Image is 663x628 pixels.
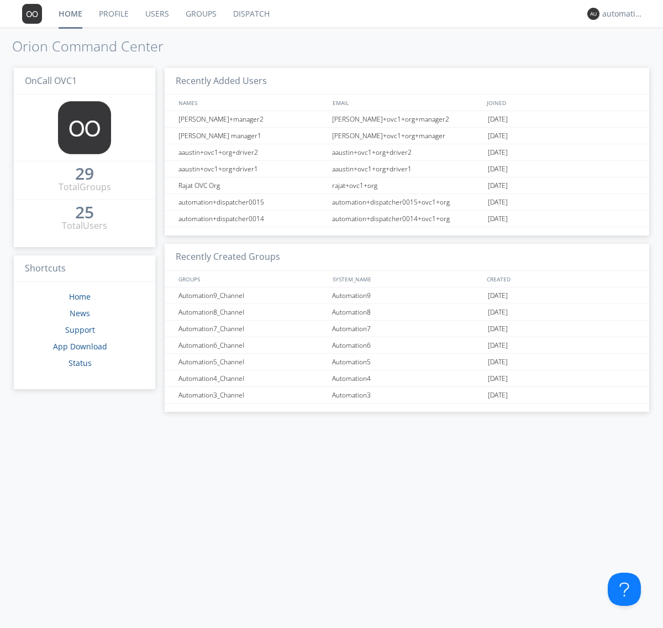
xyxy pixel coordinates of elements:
a: App Download [53,341,107,352]
div: 29 [75,168,94,179]
span: OnCall OVC1 [25,75,77,87]
div: automation+dispatcher0015+ovc1+org [329,194,485,210]
a: Automation3_ChannelAutomation3[DATE] [165,387,649,404]
span: [DATE] [488,177,508,194]
div: CREATED [484,271,639,287]
a: automation+dispatcher0015automation+dispatcher0015+ovc1+org[DATE] [165,194,649,211]
a: 25 [75,207,94,219]
a: Automation8_ChannelAutomation8[DATE] [165,304,649,321]
div: Automation5_Channel [176,354,329,370]
div: Automation4_Channel [176,370,329,386]
a: Status [69,358,92,368]
div: Automation3_Channel [176,387,329,403]
span: [DATE] [488,337,508,354]
div: Rajat OVC Org [176,177,329,193]
div: Automation6_Channel [176,337,329,353]
a: Home [69,291,91,302]
div: [PERSON_NAME]+ovc1+org+manager [329,128,485,144]
div: EMAIL [330,95,484,111]
span: [DATE] [488,387,508,404]
span: [DATE] [488,144,508,161]
a: Support [65,325,95,335]
span: [DATE] [488,211,508,227]
div: aaustin+ovc1+org+driver1 [329,161,485,177]
iframe: Toggle Customer Support [608,573,641,606]
div: Automation9 [329,287,485,303]
span: [DATE] [488,304,508,321]
div: GROUPS [176,271,327,287]
h3: Recently Added Users [165,68,649,95]
a: Automation5_ChannelAutomation5[DATE] [165,354,649,370]
div: Automation8 [329,304,485,320]
span: [DATE] [488,128,508,144]
div: Automation8_Channel [176,304,329,320]
div: Automation4 [329,370,485,386]
div: rajat+ovc1+org [329,177,485,193]
div: [PERSON_NAME]+ovc1+org+manager2 [329,111,485,127]
h3: Recently Created Groups [165,244,649,271]
div: aaustin+ovc1+org+driver2 [329,144,485,160]
div: automation+dispatcher0015 [176,194,329,210]
span: [DATE] [488,321,508,337]
span: [DATE] [488,161,508,177]
div: SYSTEM_NAME [330,271,484,287]
a: Automation6_ChannelAutomation6[DATE] [165,337,649,354]
div: Automation5 [329,354,485,370]
div: Automation7_Channel [176,321,329,337]
div: Total Users [62,219,107,232]
div: aaustin+ovc1+org+driver2 [176,144,329,160]
img: 373638.png [58,101,111,154]
a: News [70,308,90,318]
div: Automation3 [329,387,485,403]
span: [DATE] [488,111,508,128]
a: [PERSON_NAME]+manager2[PERSON_NAME]+ovc1+org+manager2[DATE] [165,111,649,128]
a: aaustin+ovc1+org+driver2aaustin+ovc1+org+driver2[DATE] [165,144,649,161]
div: Automation6 [329,337,485,353]
a: Automation9_ChannelAutomation9[DATE] [165,287,649,304]
a: 29 [75,168,94,181]
div: NAMES [176,95,327,111]
a: automation+dispatcher0014automation+dispatcher0014+ovc1+org[DATE] [165,211,649,227]
div: aaustin+ovc1+org+driver1 [176,161,329,177]
div: Total Groups [59,181,111,193]
div: [PERSON_NAME]+manager2 [176,111,329,127]
div: 25 [75,207,94,218]
img: 373638.png [587,8,599,20]
div: Automation7 [329,321,485,337]
span: [DATE] [488,354,508,370]
img: 373638.png [22,4,42,24]
span: [DATE] [488,194,508,211]
a: Rajat OVC Orgrajat+ovc1+org[DATE] [165,177,649,194]
a: [PERSON_NAME] manager1[PERSON_NAME]+ovc1+org+manager[DATE] [165,128,649,144]
div: Automation9_Channel [176,287,329,303]
h3: Shortcuts [14,255,155,282]
span: [DATE] [488,287,508,304]
a: Automation4_ChannelAutomation4[DATE] [165,370,649,387]
div: JOINED [484,95,639,111]
div: [PERSON_NAME] manager1 [176,128,329,144]
a: Automation7_ChannelAutomation7[DATE] [165,321,649,337]
div: automation+dispatcher0014 [176,211,329,227]
span: [DATE] [488,370,508,387]
div: automation+dispatcher0014 [602,8,644,19]
div: automation+dispatcher0014+ovc1+org [329,211,485,227]
a: aaustin+ovc1+org+driver1aaustin+ovc1+org+driver1[DATE] [165,161,649,177]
